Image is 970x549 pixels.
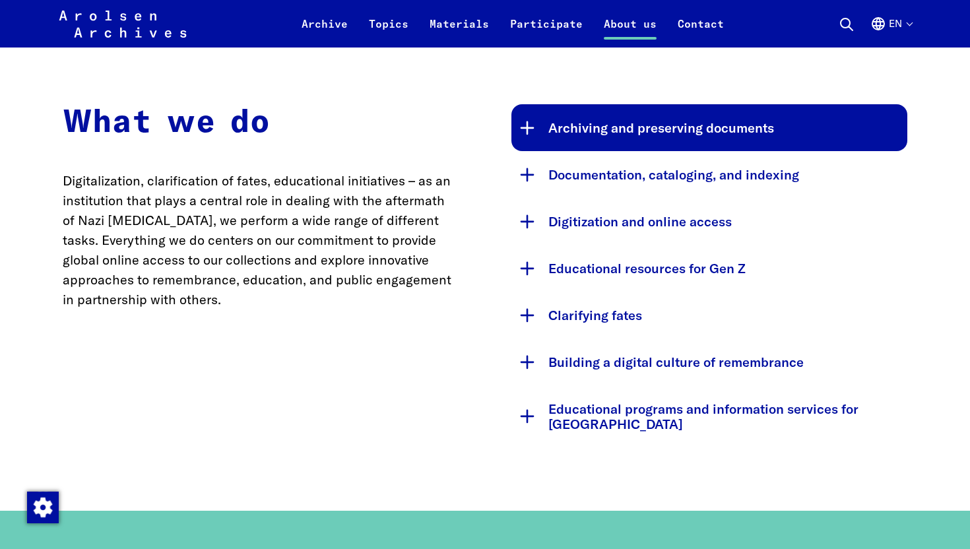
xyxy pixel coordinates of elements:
[667,16,734,48] a: Contact
[511,385,907,447] button: Educational programs and information services for [GEOGRAPHIC_DATA]
[870,16,912,48] button: English, language selection
[511,339,907,385] button: Building a digital culture of remembrance
[27,492,59,523] img: Change consent
[511,151,907,198] button: Documentation, cataloging, and indexing
[358,16,419,48] a: Topics
[63,107,270,139] strong: What we do
[511,292,907,339] button: Clarifying fates
[63,171,459,309] p: Digitalization, clarification of fates, educational initiatives – as an institution that plays a ...
[511,104,907,151] button: Archiving and preserving documents
[511,198,907,245] button: Digitization and online access
[291,8,734,40] nav: Primary
[511,245,907,292] button: Educational resources for Gen Z
[26,491,58,523] div: Change consent
[291,16,358,48] a: Archive
[593,16,667,48] a: About us
[419,16,500,48] a: Materials
[500,16,593,48] a: Participate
